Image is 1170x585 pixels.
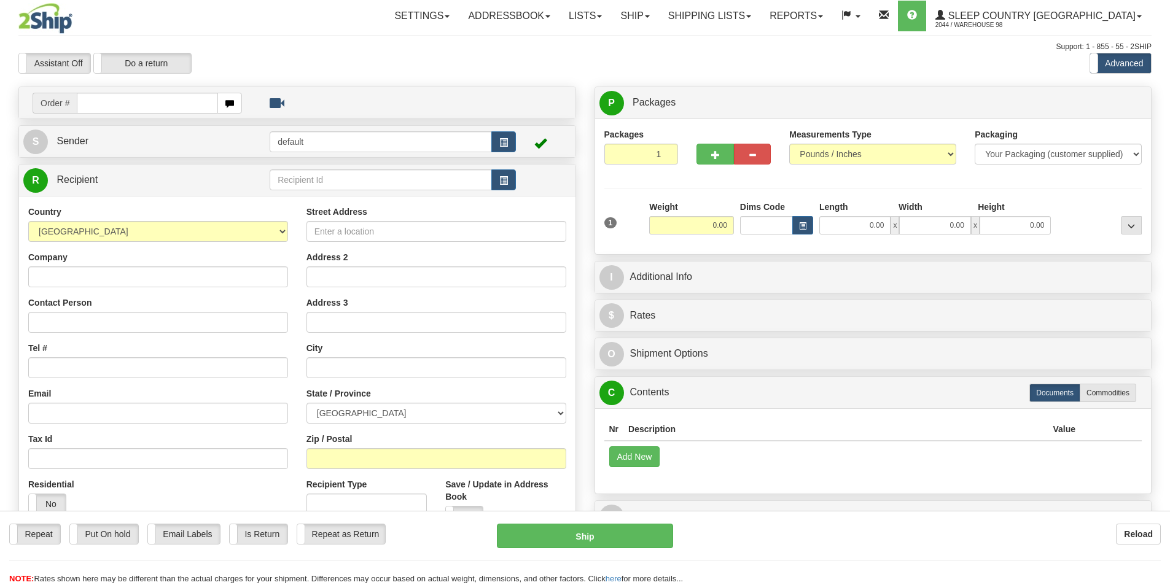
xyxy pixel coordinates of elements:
[28,342,47,354] label: Tel #
[28,433,52,445] label: Tax Id
[23,168,48,193] span: R
[599,342,624,366] span: O
[935,19,1028,31] span: 2044 / Warehouse 98
[891,216,899,234] span: x
[23,130,48,154] span: S
[1116,524,1161,544] button: Reload
[760,1,832,31] a: Reports
[306,296,348,309] label: Address 3
[606,574,622,583] a: here
[23,129,270,154] a: S Sender
[599,303,624,328] span: $
[94,53,191,73] label: Do a return
[599,341,1147,366] a: OShipment Options
[9,574,34,583] span: NOTE:
[599,504,1147,529] a: RReturn Shipment
[633,97,676,107] span: Packages
[306,251,348,263] label: Address 2
[604,128,644,141] label: Packages
[1029,384,1080,402] label: Documents
[306,478,367,490] label: Recipient Type
[599,381,624,405] span: C
[28,478,74,490] label: Residential
[23,168,243,193] a: R Recipient
[33,93,77,114] span: Order #
[599,505,624,529] span: R
[740,201,785,213] label: Dims Code
[611,1,658,31] a: Ship
[599,91,624,115] span: P
[1142,230,1169,355] iframe: chat widget
[28,296,92,309] label: Contact Person
[599,265,624,290] span: I
[57,136,88,146] span: Sender
[599,265,1147,290] a: IAdditional Info
[19,53,90,73] label: Assistant Off
[599,380,1147,405] a: CContents
[385,1,459,31] a: Settings
[306,221,566,242] input: Enter a location
[1080,384,1136,402] label: Commodities
[306,387,371,400] label: State / Province
[459,1,560,31] a: Addressbook
[445,478,566,503] label: Save / Update in Address Book
[297,524,385,544] label: Repeat as Return
[599,303,1147,328] a: $Rates
[560,1,611,31] a: Lists
[659,1,760,31] a: Shipping lists
[28,206,61,218] label: Country
[497,524,673,548] button: Ship
[270,169,492,190] input: Recipient Id
[945,10,1136,21] span: Sleep Country [GEOGRAPHIC_DATA]
[623,418,1048,441] th: Description
[1121,216,1142,234] div: ...
[971,216,980,234] span: x
[28,387,51,400] label: Email
[230,524,287,544] label: Is Return
[975,128,1018,141] label: Packaging
[609,446,660,467] button: Add New
[1048,418,1080,441] th: Value
[70,524,138,544] label: Put On hold
[604,217,617,228] span: 1
[649,201,677,213] label: Weight
[1124,529,1153,539] b: Reload
[789,128,872,141] label: Measurements Type
[978,201,1005,213] label: Height
[819,201,848,213] label: Length
[899,201,922,213] label: Width
[926,1,1151,31] a: Sleep Country [GEOGRAPHIC_DATA] 2044 / Warehouse 98
[148,524,220,544] label: Email Labels
[306,206,367,218] label: Street Address
[18,3,72,34] img: logo2044.jpg
[446,506,483,526] label: No
[1090,53,1151,73] label: Advanced
[306,433,353,445] label: Zip / Postal
[18,42,1152,52] div: Support: 1 - 855 - 55 - 2SHIP
[270,131,492,152] input: Sender Id
[10,524,60,544] label: Repeat
[306,342,322,354] label: City
[599,90,1147,115] a: P Packages
[57,174,98,185] span: Recipient
[604,418,624,441] th: Nr
[29,494,66,514] label: No
[28,251,68,263] label: Company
